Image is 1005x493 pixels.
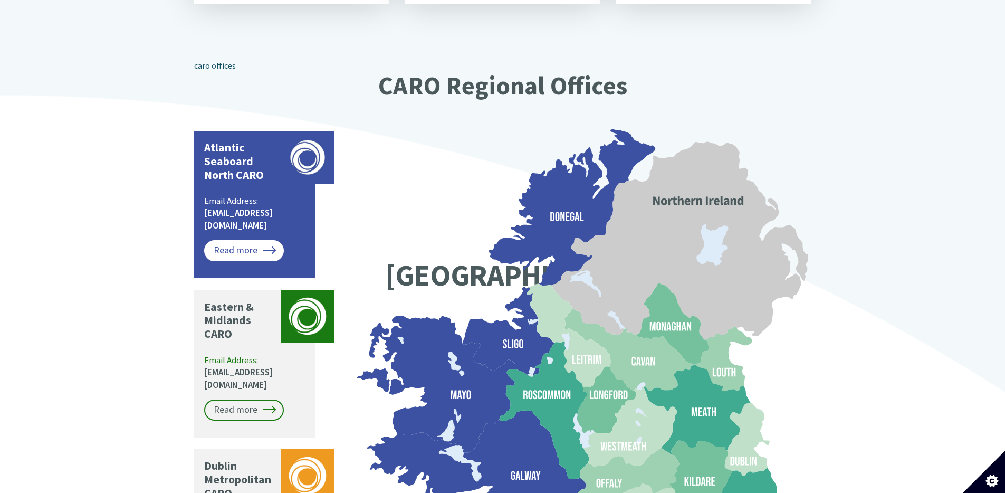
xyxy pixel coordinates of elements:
[204,354,307,392] p: Email Address:
[385,256,655,294] text: [GEOGRAPHIC_DATA]
[204,141,276,182] p: Atlantic Seaboard North CARO
[204,400,284,421] a: Read more
[204,195,307,232] p: Email Address:
[204,300,276,342] p: Eastern & Midlands CARO
[194,72,811,100] h2: CARO Regional Offices
[204,240,284,261] a: Read more
[204,207,273,231] a: [EMAIL_ADDRESS][DOMAIN_NAME]
[194,60,236,71] a: caro offices
[963,451,1005,493] button: Set cookie preferences
[204,366,273,391] a: [EMAIL_ADDRESS][DOMAIN_NAME]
